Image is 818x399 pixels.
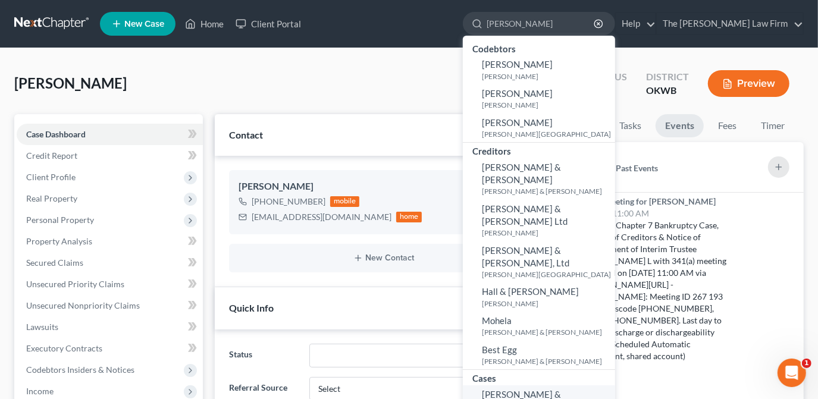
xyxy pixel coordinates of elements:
a: Help [616,13,656,34]
span: Property Analysis [26,236,92,246]
span: Secured Claims [26,257,83,268]
a: Fees [709,114,747,137]
a: [PERSON_NAME][PERSON_NAME] [463,84,615,114]
span: [DATE] 11:00 AM [584,208,649,218]
span: [PERSON_NAME] [482,59,553,70]
span: Income [26,386,54,396]
a: [PERSON_NAME][PERSON_NAME][GEOGRAPHIC_DATA] [463,114,615,143]
span: Personal Property [26,215,94,225]
div: Notice of Chapter 7 Bankruptcy Case, Meeting of Creditors & Notice of Appointment of Interim Trus... [579,219,734,362]
span: Client Profile [26,172,76,182]
a: Tasks [610,114,651,137]
span: Unsecured Priority Claims [26,279,124,289]
div: District [646,70,689,84]
iframe: Intercom live chat [778,359,806,387]
span: Hide Past Events [596,163,658,173]
a: Mohela[PERSON_NAME] & [PERSON_NAME] [463,312,615,341]
a: Executory Contracts [17,338,203,359]
span: Case Dashboard [26,129,86,139]
a: Events [656,114,704,137]
a: [PERSON_NAME] & [PERSON_NAME], Ltd[PERSON_NAME][GEOGRAPHIC_DATA] [463,241,615,283]
small: [PERSON_NAME] & [PERSON_NAME] [482,186,612,196]
a: [PERSON_NAME] & [PERSON_NAME] Ltd[PERSON_NAME] [463,200,615,241]
span: [PERSON_NAME] & [PERSON_NAME], Ltd [482,245,569,268]
span: New Case [124,20,164,29]
span: Lawsuits [26,322,58,332]
span: Real Property [26,193,77,203]
small: [PERSON_NAME][GEOGRAPHIC_DATA] [482,129,612,139]
a: The [PERSON_NAME] Law Firm [657,13,803,34]
span: Codebtors Insiders & Notices [26,365,134,375]
a: Hall & [PERSON_NAME][PERSON_NAME] [463,282,615,312]
small: [PERSON_NAME] & [PERSON_NAME] [482,327,612,337]
span: [PERSON_NAME] & [PERSON_NAME] [482,162,561,185]
span: 1 [802,359,811,368]
div: [EMAIL_ADDRESS][DOMAIN_NAME] [252,211,391,223]
div: Codebtors [463,40,615,55]
a: Timer [751,114,794,137]
span: Hall & [PERSON_NAME] [482,286,579,297]
div: [PERSON_NAME] [239,180,529,194]
a: Client Portal [230,13,307,34]
small: [PERSON_NAME] [482,228,612,238]
label: Status [223,344,303,367]
a: Lawsuits [17,316,203,338]
a: [PERSON_NAME] & [PERSON_NAME][PERSON_NAME] & [PERSON_NAME] [463,158,615,200]
span: [PERSON_NAME] & [PERSON_NAME] Ltd [482,203,568,227]
button: Preview [708,70,789,97]
div: [PHONE_NUMBER] [252,196,325,208]
span: Unsecured Nonpriority Claims [26,300,140,310]
span: Contact [229,129,263,140]
small: [PERSON_NAME] [482,100,612,110]
span: 341(a) meeting for [PERSON_NAME] [579,196,716,206]
small: [PERSON_NAME][GEOGRAPHIC_DATA] [482,269,612,279]
div: home [396,212,422,222]
a: Best Egg[PERSON_NAME] & [PERSON_NAME] [463,341,615,370]
a: Home [179,13,230,34]
span: Credit Report [26,150,77,161]
a: Secured Claims [17,252,203,274]
small: [PERSON_NAME] & [PERSON_NAME] [482,356,612,366]
div: Creditors [463,143,615,158]
span: Quick Info [229,302,274,313]
span: [PERSON_NAME] [482,88,553,99]
a: Unsecured Nonpriority Claims [17,295,203,316]
div: mobile [330,196,360,207]
div: Cases [463,370,615,385]
span: Best Egg [482,344,517,355]
a: [PERSON_NAME][PERSON_NAME] [463,55,615,84]
span: Executory Contracts [26,343,102,353]
span: Mohela [482,315,512,326]
small: [PERSON_NAME] [482,71,612,81]
a: Credit Report [17,145,203,166]
a: Unsecured Priority Claims [17,274,203,295]
span: [PERSON_NAME] [14,74,127,92]
small: [PERSON_NAME] [482,299,612,309]
button: New Contact [239,253,529,263]
div: OKWB [646,84,689,98]
span: [PERSON_NAME] [482,117,553,128]
input: Search by name... [487,12,596,34]
a: Case Dashboard [17,124,203,145]
a: Property Analysis [17,231,203,252]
